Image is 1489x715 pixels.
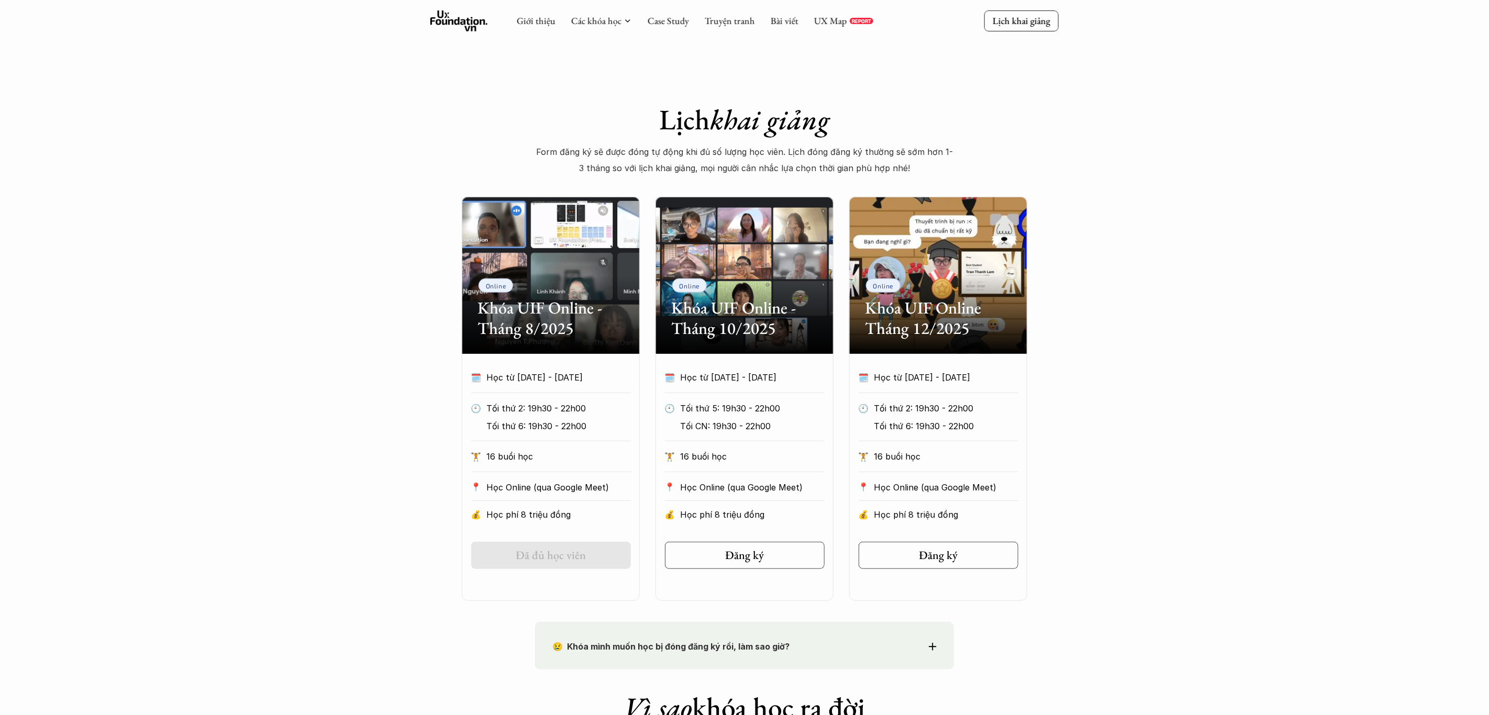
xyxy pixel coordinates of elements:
p: 📍 [859,482,869,492]
p: 🏋️ [859,449,869,464]
p: 📍 [665,482,675,492]
a: Lịch khai giảng [984,10,1059,31]
p: Tối thứ 2: 19h30 - 22h00 [487,400,631,416]
a: Đăng ký [859,542,1018,569]
h1: Lịch [535,103,954,137]
h2: Khóa UIF Online Tháng 12/2025 [865,298,1012,338]
p: REPORT [852,18,871,24]
p: Tối thứ 6: 19h30 - 22h00 [487,418,631,434]
p: Tối CN: 19h30 - 22h00 [681,418,825,434]
p: 🗓️ [665,370,675,385]
p: 16 buổi học [487,449,631,464]
a: Giới thiệu [517,15,555,27]
p: Học phí 8 triệu đồng [487,507,631,522]
p: Học phí 8 triệu đồng [874,507,1018,522]
a: Các khóa học [571,15,621,27]
a: Truyện tranh [705,15,755,27]
p: Tối thứ 6: 19h30 - 22h00 [874,418,1018,434]
p: 16 buổi học [681,449,825,464]
p: Online [486,282,506,289]
p: Tối thứ 2: 19h30 - 22h00 [874,400,1018,416]
em: khai giảng [710,101,830,138]
p: Online [680,282,700,289]
p: Học Online (qua Google Meet) [874,479,1018,495]
p: 💰 [471,507,482,522]
p: 📍 [471,482,482,492]
p: 💰 [665,507,675,522]
h2: Khóa UIF Online - Tháng 10/2025 [671,298,818,338]
a: UX Map [814,15,847,27]
a: Case Study [648,15,689,27]
a: Bài viết [771,15,798,27]
p: Online [873,282,894,289]
a: REPORT [850,18,873,24]
p: Học từ [DATE] - [DATE] [487,370,612,385]
p: 16 buổi học [874,449,1018,464]
p: 🗓️ [471,370,482,385]
h5: Đăng ký [726,549,764,562]
p: 🗓️ [859,370,869,385]
p: Học phí 8 triệu đồng [681,507,825,522]
p: Học Online (qua Google Meet) [681,479,825,495]
p: 🕙 [665,400,675,416]
h2: Khóa UIF Online - Tháng 8/2025 [477,298,624,338]
strong: 😢 Khóa mình muốn học bị đóng đăng ký rồi, làm sao giờ? [552,641,790,652]
p: Lịch khai giảng [993,15,1050,27]
p: 🕙 [471,400,482,416]
p: Học từ [DATE] - [DATE] [874,370,999,385]
p: Học Online (qua Google Meet) [487,479,631,495]
p: 💰 [859,507,869,522]
h5: Đăng ký [919,549,958,562]
p: Tối thứ 5: 19h30 - 22h00 [681,400,825,416]
p: 🏋️ [665,449,675,464]
h5: Đã đủ học viên [516,549,586,562]
p: 🕙 [859,400,869,416]
p: Form đăng ký sẽ được đóng tự động khi đủ số lượng học viên. Lịch đóng đăng ký thường sẽ sớm hơn 1... [535,144,954,176]
p: Học từ [DATE] - [DATE] [681,370,805,385]
p: 🏋️ [471,449,482,464]
a: Đăng ký [665,542,825,569]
